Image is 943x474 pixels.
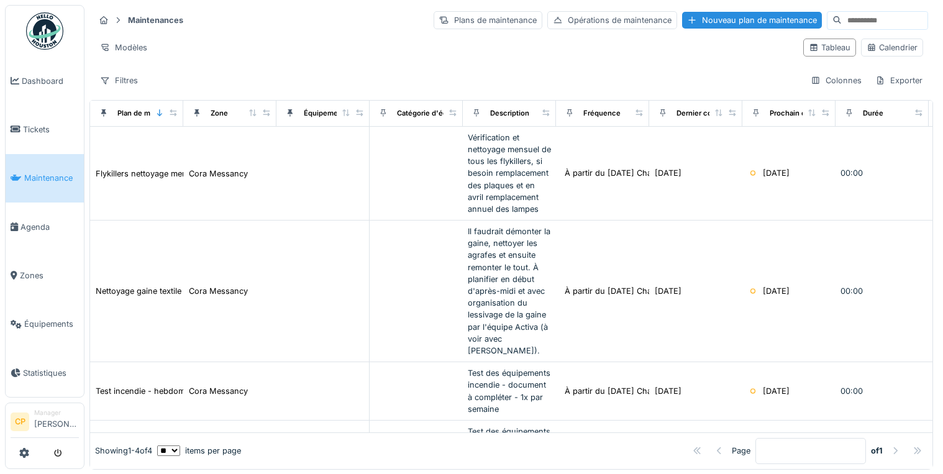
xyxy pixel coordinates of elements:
li: [PERSON_NAME] [34,408,79,435]
div: Nettoyage gaine textile (chaussette) boucherie [96,285,271,297]
a: Statistiques [6,349,84,397]
div: Exporter [870,71,928,89]
div: [DATE] [655,167,681,179]
div: À partir du [DATE] Chaque 4 mois pour toujo... [565,285,744,297]
a: Dashboard [6,57,84,105]
span: Équipements [24,318,79,330]
div: Opérations de maintenance [547,11,677,29]
div: Test incendie - hebdomadaire [96,385,208,397]
div: Équipement [304,108,345,119]
div: items per page [157,445,241,457]
span: Tickets [23,124,79,135]
strong: Maintenances [123,14,188,26]
div: Flykillers nettoyage mensuel [96,167,203,179]
a: Agenda [6,203,84,251]
div: Calendrier [867,42,918,53]
div: Catégorie d'équipement [397,108,480,119]
div: Description [490,108,529,119]
div: Il faudrait démonter la gaine, nettoyer les agrafes et ensuite remonter le tout. À planifier en d... [468,226,551,357]
span: Dashboard [22,75,79,87]
div: [DATE] [763,285,790,297]
div: Tableau [809,42,850,53]
a: CP Manager[PERSON_NAME] [11,408,79,438]
span: Zones [20,270,79,281]
span: Agenda [20,221,79,233]
div: Vérification et nettoyage mensuel de tous les flykillers, si besoin remplacement des plaques et e... [468,132,551,215]
div: Cora Messancy [189,385,248,397]
div: [DATE] [763,385,790,397]
strong: of 1 [871,445,883,457]
div: Prochain contrôle [770,108,830,119]
div: Test des équipements incendie - document à compléter - 1x par semaine [468,367,551,415]
div: Page [732,445,750,457]
div: 00:00 [840,285,924,297]
div: Manager [34,408,79,417]
div: Colonnes [805,71,867,89]
div: À partir du [DATE] Chaque 1 semaine(s) le M... [565,385,742,397]
div: Fréquence [583,108,621,119]
a: Maintenance [6,154,84,203]
div: 00:00 [840,385,924,397]
div: Modèles [94,39,153,57]
div: Plans de maintenance [434,11,542,29]
li: CP [11,412,29,431]
div: Showing 1 - 4 of 4 [95,445,152,457]
div: Plan de maintenance [117,108,188,119]
div: [DATE] [655,285,681,297]
span: Statistiques [23,367,79,379]
span: Maintenance [24,172,79,184]
div: À partir du [DATE] Chaque 1 mois le premier... [565,167,739,179]
img: Badge_color-CXgf-gQk.svg [26,12,63,50]
div: Filtres [94,71,143,89]
a: Tickets [6,105,84,153]
div: Durée [863,108,883,119]
div: Dernier contrôle [676,108,732,119]
div: [DATE] [763,167,790,179]
a: Zones [6,251,84,299]
div: Cora Messancy [189,285,248,297]
div: [DATE] [655,385,681,397]
div: Nouveau plan de maintenance [682,12,822,29]
div: Zone [211,108,228,119]
div: Cora Messancy [189,167,248,179]
div: Test des équipements incendie - document à compléter - 1x par semaine [468,426,551,473]
a: Équipements [6,300,84,349]
div: 00:00 [840,167,924,179]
